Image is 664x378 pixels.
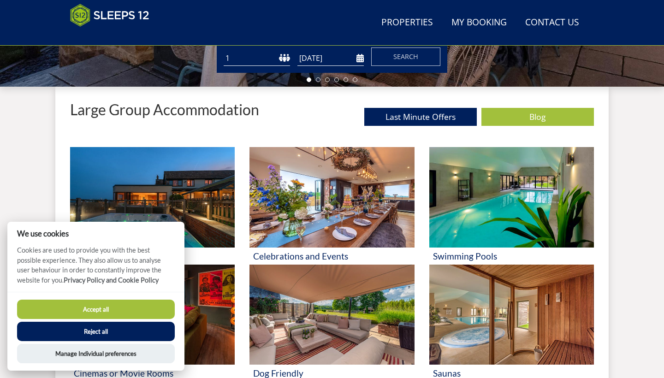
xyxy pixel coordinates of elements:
a: Last Minute Offers [364,108,477,126]
a: Blog [481,108,594,126]
span: Search [393,52,418,61]
h3: Dog Friendly [253,368,410,378]
a: My Booking [448,12,510,33]
img: 'Hot Tubs' - Large Group Accommodation Holiday Ideas [70,147,235,248]
h2: We use cookies [7,229,184,238]
img: 'Dog Friendly' - Large Group Accommodation Holiday Ideas [249,265,414,365]
a: 'Swimming Pools' - Large Group Accommodation Holiday Ideas Swimming Pools [429,147,594,265]
img: 'Celebrations and Events' - Large Group Accommodation Holiday Ideas [249,147,414,248]
img: 'Saunas' - Large Group Accommodation Holiday Ideas [429,265,594,365]
a: 'Hot Tubs' - Large Group Accommodation Holiday Ideas Hot Tubs [70,147,235,265]
a: 'Celebrations and Events' - Large Group Accommodation Holiday Ideas Celebrations and Events [249,147,414,265]
h3: Saunas [433,368,590,378]
button: Accept all [17,300,175,319]
img: Sleeps 12 [70,4,149,27]
a: Properties [378,12,437,33]
p: Cookies are used to provide you with the best possible experience. They also allow us to analyse ... [7,245,184,292]
button: Search [371,47,440,66]
p: Large Group Accommodation [70,101,259,118]
h3: Swimming Pools [433,251,590,261]
input: Arrival Date [297,51,364,66]
button: Reject all [17,322,175,341]
img: 'Swimming Pools' - Large Group Accommodation Holiday Ideas [429,147,594,248]
iframe: Customer reviews powered by Trustpilot [65,32,162,40]
button: Manage Individual preferences [17,344,175,363]
h3: Celebrations and Events [253,251,410,261]
a: Contact Us [522,12,583,33]
a: Privacy Policy and Cookie Policy [64,276,159,284]
h3: Cinemas or Movie Rooms [74,368,231,378]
